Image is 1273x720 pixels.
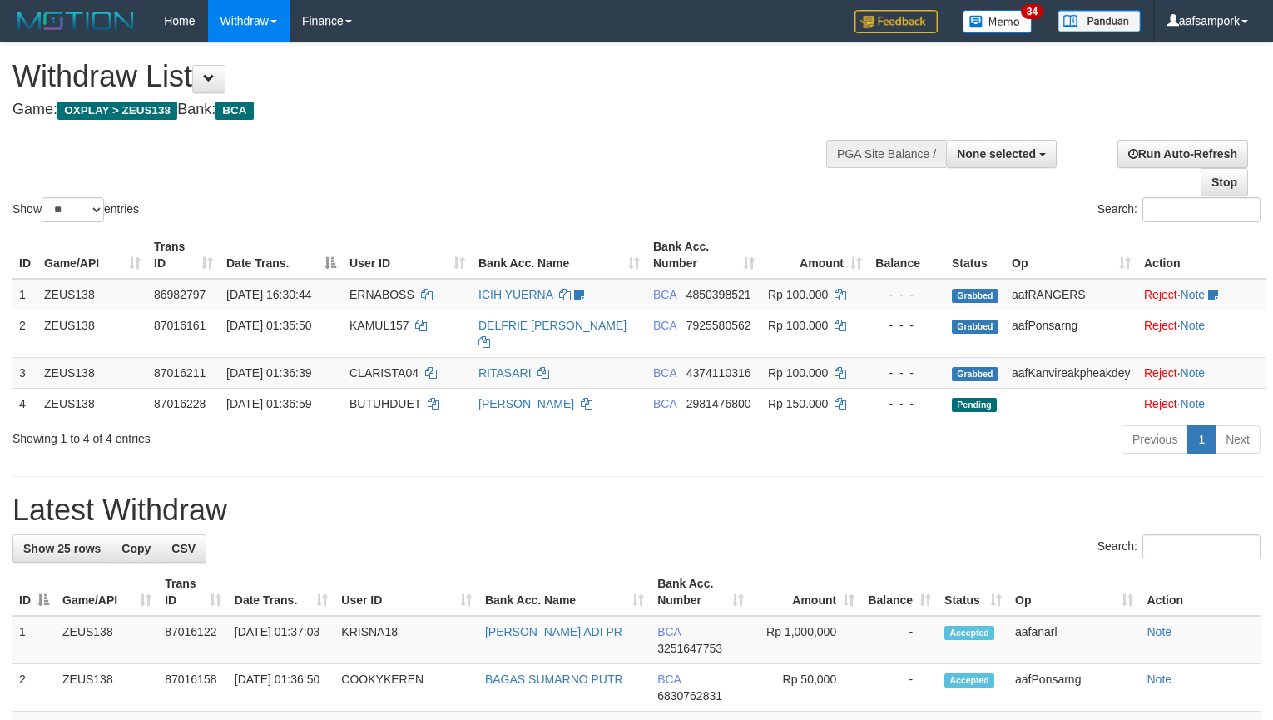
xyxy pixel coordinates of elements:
td: 2 [12,310,37,357]
td: 87016122 [158,616,228,664]
span: Rp 150.000 [768,397,828,410]
td: · [1137,357,1266,388]
a: CSV [161,534,206,563]
a: Run Auto-Refresh [1117,140,1248,168]
td: ZEUS138 [37,279,147,310]
span: Grabbed [952,320,998,334]
span: CLARISTA04 [349,366,419,380]
th: Status [945,231,1005,279]
a: Reject [1144,288,1177,301]
div: - - - [875,395,939,412]
span: None selected [957,147,1036,161]
div: - - - [875,365,939,381]
th: Date Trans.: activate to sort column descending [220,231,343,279]
td: aafKanvireakpheakdey [1005,357,1137,388]
span: 87016228 [154,397,206,410]
td: · [1137,310,1266,357]
a: Note [1181,288,1206,301]
span: BCA [653,319,676,332]
input: Search: [1142,534,1261,559]
td: ZEUS138 [37,388,147,419]
label: Search: [1097,197,1261,222]
span: BCA [657,625,681,638]
th: Bank Acc. Name: activate to sort column ascending [478,569,651,616]
td: [DATE] 01:36:50 [228,664,335,712]
th: Balance [869,231,945,279]
div: PGA Site Balance / [826,140,946,168]
a: BAGAS SUMARNO PUTR [485,673,623,686]
span: CSV [171,542,196,555]
td: ZEUS138 [56,616,158,664]
td: COOKYKEREN [334,664,478,712]
td: 4 [12,388,37,419]
td: 3 [12,357,37,388]
span: BUTUHDUET [349,397,421,410]
td: aafanarl [1008,616,1140,664]
span: BCA [215,102,253,120]
span: Copy 7925580562 to clipboard [686,319,751,332]
span: [DATE] 16:30:44 [226,288,311,301]
td: Rp 1,000,000 [750,616,862,664]
td: ZEUS138 [37,310,147,357]
span: Copy 2981476800 to clipboard [686,397,751,410]
a: [PERSON_NAME] [478,397,574,410]
th: ID [12,231,37,279]
a: Note [1181,319,1206,332]
td: 2 [12,664,56,712]
span: Copy 3251647753 to clipboard [657,642,722,655]
th: Bank Acc. Number: activate to sort column ascending [646,231,761,279]
img: panduan.png [1058,10,1141,32]
a: Next [1215,425,1261,454]
th: Game/API: activate to sort column ascending [37,231,147,279]
a: Previous [1122,425,1188,454]
span: Pending [952,398,997,412]
button: None selected [946,140,1057,168]
span: Accepted [944,626,994,640]
th: Op: activate to sort column ascending [1008,569,1140,616]
td: - [861,616,938,664]
span: 34 [1021,4,1043,19]
th: ID: activate to sort column descending [12,569,56,616]
span: Rp 100.000 [768,366,828,380]
span: Rp 100.000 [768,319,828,332]
th: Game/API: activate to sort column ascending [56,569,158,616]
th: Action [1140,569,1261,616]
td: 1 [12,279,37,310]
a: DELFRIE [PERSON_NAME] [478,319,627,332]
a: Copy [111,534,161,563]
label: Show entries [12,197,139,222]
span: ERNABOSS [349,288,414,301]
span: Copy [121,542,151,555]
span: Accepted [944,673,994,688]
span: [DATE] 01:35:50 [226,319,311,332]
img: Button%20Memo.svg [963,10,1033,33]
span: BCA [653,288,676,301]
th: Balance: activate to sort column ascending [861,569,938,616]
th: Amount: activate to sort column ascending [761,231,869,279]
a: ICIH YUERNA [478,288,552,301]
a: Reject [1144,397,1177,410]
img: MOTION_logo.png [12,8,139,33]
span: OXPLAY > ZEUS138 [57,102,177,120]
label: Search: [1097,534,1261,559]
td: - [861,664,938,712]
span: BCA [653,397,676,410]
span: Copy 4850398521 to clipboard [686,288,751,301]
span: [DATE] 01:36:39 [226,366,311,380]
td: aafPonsarng [1005,310,1137,357]
span: 87016211 [154,366,206,380]
a: [PERSON_NAME] ADI PR [485,625,622,638]
a: 1 [1187,425,1216,454]
td: · [1137,388,1266,419]
span: Rp 100.000 [768,288,828,301]
a: Show 25 rows [12,534,111,563]
a: Note [1181,366,1206,380]
span: Grabbed [952,289,998,303]
td: aafRANGERS [1005,279,1137,310]
th: Action [1137,231,1266,279]
td: · [1137,279,1266,310]
th: Bank Acc. Number: activate to sort column ascending [651,569,750,616]
th: Date Trans.: activate to sort column ascending [228,569,335,616]
a: Note [1147,625,1171,638]
a: RITASARI [478,366,532,380]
